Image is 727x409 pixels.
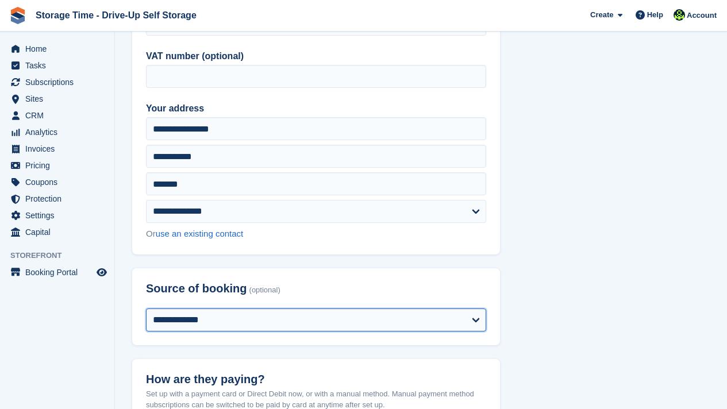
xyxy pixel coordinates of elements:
a: menu [6,57,109,74]
label: Your address [146,102,486,115]
div: Or [146,227,486,241]
a: menu [6,264,109,280]
span: Home [25,41,94,57]
a: use an existing contact [156,229,244,238]
span: (optional) [249,286,280,295]
a: menu [6,207,109,223]
img: stora-icon-8386f47178a22dfd0bd8f6a31ec36ba5ce8667c1dd55bd0f319d3a0aa187defe.svg [9,7,26,24]
span: Coupons [25,174,94,190]
span: Capital [25,224,94,240]
a: menu [6,107,109,124]
span: Account [687,10,717,21]
span: CRM [25,107,94,124]
span: Tasks [25,57,94,74]
span: Subscriptions [25,74,94,90]
a: menu [6,124,109,140]
a: Preview store [95,265,109,279]
a: menu [6,91,109,107]
span: Sites [25,91,94,107]
span: Source of booking [146,282,247,295]
span: Help [647,9,663,21]
img: Laaibah Sarwar [674,9,685,21]
span: Pricing [25,157,94,173]
span: Analytics [25,124,94,140]
a: menu [6,224,109,240]
a: menu [6,174,109,190]
span: Create [590,9,613,21]
label: VAT number (optional) [146,49,486,63]
a: menu [6,157,109,173]
a: menu [6,41,109,57]
a: menu [6,74,109,90]
span: Invoices [25,141,94,157]
span: Booking Portal [25,264,94,280]
span: Storefront [10,250,114,261]
a: menu [6,141,109,157]
a: Storage Time - Drive-Up Self Storage [31,6,201,25]
span: Protection [25,191,94,207]
a: menu [6,191,109,207]
h2: How are they paying? [146,373,486,386]
span: Settings [25,207,94,223]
